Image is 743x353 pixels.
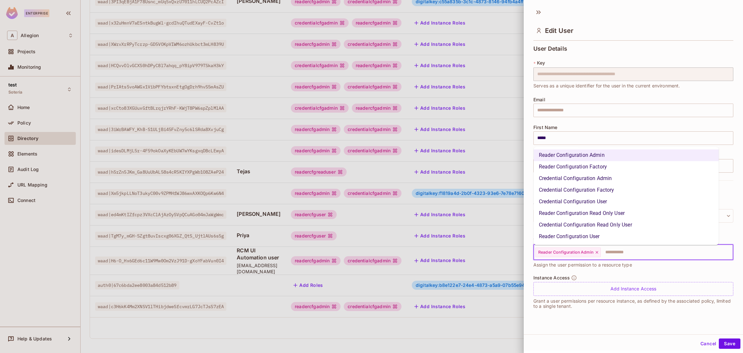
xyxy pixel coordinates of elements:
span: Key [537,60,545,66]
li: Reader Configuration Factory [534,161,719,173]
li: Credential Configuration User [534,196,719,207]
span: Email [533,97,545,102]
span: Assign the user permission to a resource type [533,261,632,268]
span: User Details [533,45,567,52]
div: Reader Configuration Admin [535,247,601,257]
button: Cancel [698,338,719,349]
li: Credential Configuration Read Only User [534,219,719,231]
button: Close [730,251,731,253]
span: First Name [533,125,558,130]
p: Grant a user permissions per resource instance, as defined by the associated policy, limited to a... [533,298,733,309]
span: Reader Configuration Admin [538,250,593,255]
button: Save [719,338,740,349]
li: Reader Configuration User [534,231,719,242]
li: Credential Configuration Factory [534,184,719,196]
span: Serves as a unique identifier for the user in the current environment. [533,82,680,89]
div: Add Instance Access [533,282,733,296]
span: Instance Access [533,275,570,280]
span: Edit User [545,27,573,35]
li: Reader Configuration Read Only User [534,207,719,219]
li: Reader Configuration Admin [534,149,719,161]
li: Credential Configuration Admin [534,173,719,184]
